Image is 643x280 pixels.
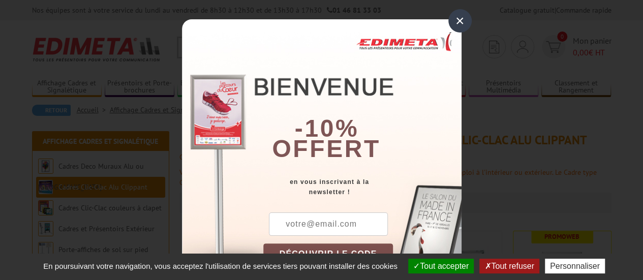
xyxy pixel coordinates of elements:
[295,115,359,142] b: -10%
[38,262,403,270] span: En poursuivant votre navigation, vous acceptez l'utilisation de services tiers pouvant installer ...
[448,9,472,33] div: ×
[272,135,381,162] font: offert
[545,259,605,273] button: Personnaliser (fenêtre modale)
[263,243,393,265] button: DÉCOUVRIR LE CODE
[408,259,474,273] button: Tout accepter
[479,259,539,273] button: Tout refuser
[269,212,388,236] input: votre@email.com
[263,177,462,197] div: en vous inscrivant à la newsletter !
